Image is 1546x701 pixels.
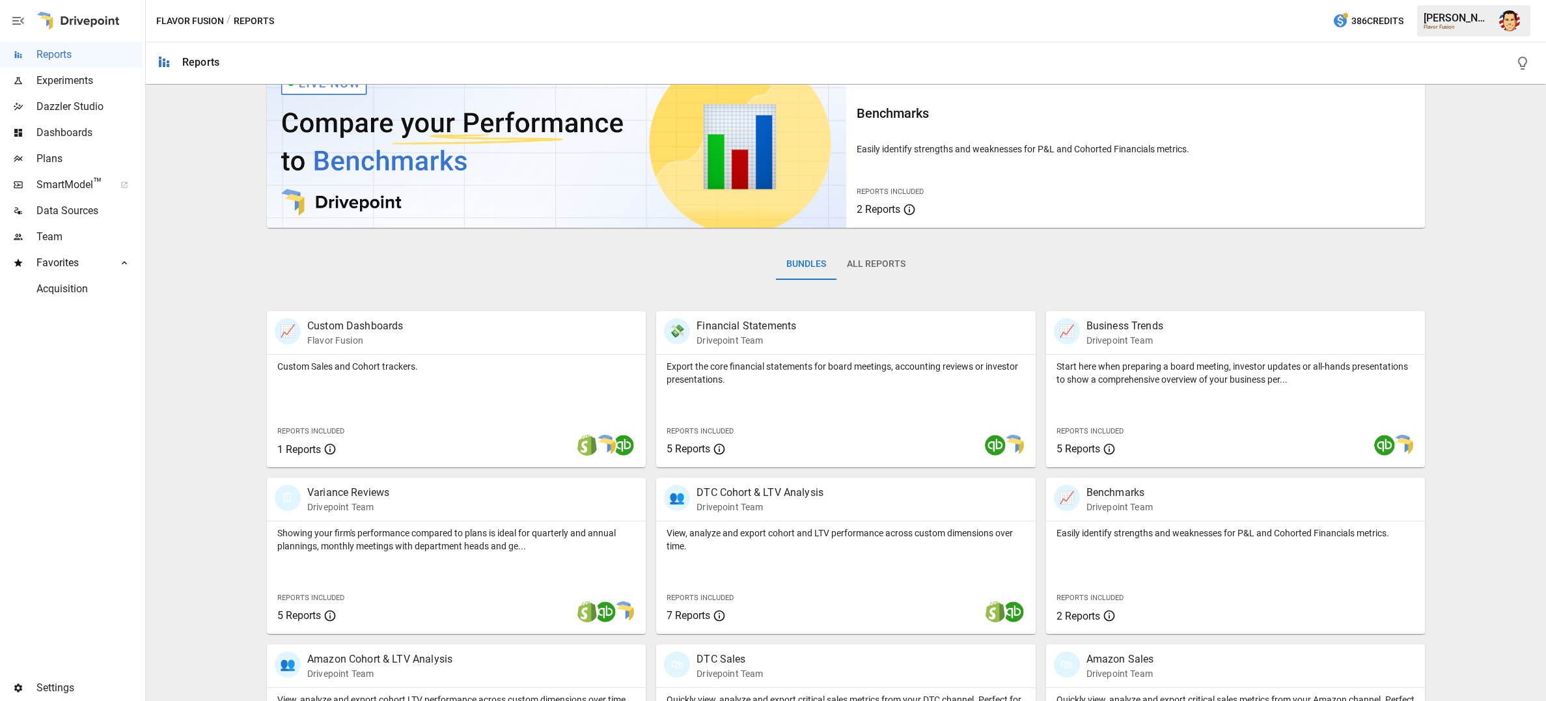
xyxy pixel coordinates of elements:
[307,667,452,680] p: Drivepoint Team
[1086,334,1163,347] p: Drivepoint Team
[857,187,924,196] span: Reports Included
[227,13,231,29] div: /
[307,652,452,667] p: Amazon Cohort & LTV Analysis
[595,435,616,456] img: smart model
[1499,10,1520,31] img: Austin Gardner-Smith
[277,360,635,373] p: Custom Sales and Cohort trackers.
[275,318,301,344] div: 📈
[1056,610,1100,622] span: 2 Reports
[667,594,734,602] span: Reports Included
[1351,13,1403,29] span: 386 Credits
[1327,9,1409,33] button: 386Credits
[1424,12,1491,24] div: [PERSON_NAME]
[1374,435,1395,456] img: quickbooks
[1056,443,1100,455] span: 5 Reports
[275,485,301,511] div: 🗓
[1054,318,1080,344] div: 📈
[182,56,219,68] div: Reports
[697,334,796,347] p: Drivepoint Team
[1056,594,1124,602] span: Reports Included
[1003,435,1024,456] img: smart model
[577,435,598,456] img: shopify
[307,318,404,334] p: Custom Dashboards
[613,435,634,456] img: quickbooks
[36,125,143,141] span: Dashboards
[277,527,635,553] p: Showing your firm's performance compared to plans is ideal for quarterly and annual plannings, mo...
[667,527,1025,553] p: View, analyze and export cohort and LTV performance across custom dimensions over time.
[1086,667,1154,680] p: Drivepoint Team
[36,203,143,219] span: Data Sources
[1491,3,1528,39] button: Austin Gardner-Smith
[697,485,823,501] p: DTC Cohort & LTV Analysis
[667,427,734,435] span: Reports Included
[36,151,143,167] span: Plans
[267,59,846,228] img: video thumbnail
[667,443,710,455] span: 5 Reports
[36,255,106,271] span: Favorites
[277,443,321,456] span: 1 Reports
[93,175,102,191] span: ™
[307,485,389,501] p: Variance Reviews
[277,609,321,622] span: 5 Reports
[1056,427,1124,435] span: Reports Included
[1056,360,1415,386] p: Start here when preparing a board meeting, investor updates or all-hands presentations to show a ...
[1392,435,1413,456] img: smart model
[697,501,823,514] p: Drivepoint Team
[307,334,404,347] p: Flavor Fusion
[1086,501,1153,514] p: Drivepoint Team
[667,360,1025,386] p: Export the core financial statements for board meetings, accounting reviews or investor presentat...
[1054,485,1080,511] div: 📈
[577,601,598,622] img: shopify
[697,652,763,667] p: DTC Sales
[156,13,224,29] button: Flavor Fusion
[697,667,763,680] p: Drivepoint Team
[277,427,344,435] span: Reports Included
[857,103,1415,124] h6: Benchmarks
[36,177,106,193] span: SmartModel
[1056,527,1415,540] p: Easily identify strengths and weaknesses for P&L and Cohorted Financials metrics.
[1003,601,1024,622] img: quickbooks
[307,501,389,514] p: Drivepoint Team
[667,609,710,622] span: 7 Reports
[595,601,616,622] img: quickbooks
[1086,318,1163,334] p: Business Trends
[697,318,796,334] p: Financial Statements
[836,249,916,280] button: All Reports
[36,281,143,297] span: Acquisition
[857,143,1415,156] p: Easily identify strengths and weaknesses for P&L and Cohorted Financials metrics.
[776,249,836,280] button: Bundles
[36,47,143,62] span: Reports
[664,652,690,678] div: 🛍
[1086,485,1153,501] p: Benchmarks
[664,318,690,344] div: 💸
[36,229,143,245] span: Team
[985,601,1006,622] img: shopify
[36,680,143,696] span: Settings
[1424,24,1491,30] div: Flavor Fusion
[1054,652,1080,678] div: 🛍
[985,435,1006,456] img: quickbooks
[613,601,634,622] img: smart model
[277,594,344,602] span: Reports Included
[1086,652,1154,667] p: Amazon Sales
[275,652,301,678] div: 👥
[36,73,143,89] span: Experiments
[857,203,900,215] span: 2 Reports
[36,99,143,115] span: Dazzler Studio
[664,485,690,511] div: 👥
